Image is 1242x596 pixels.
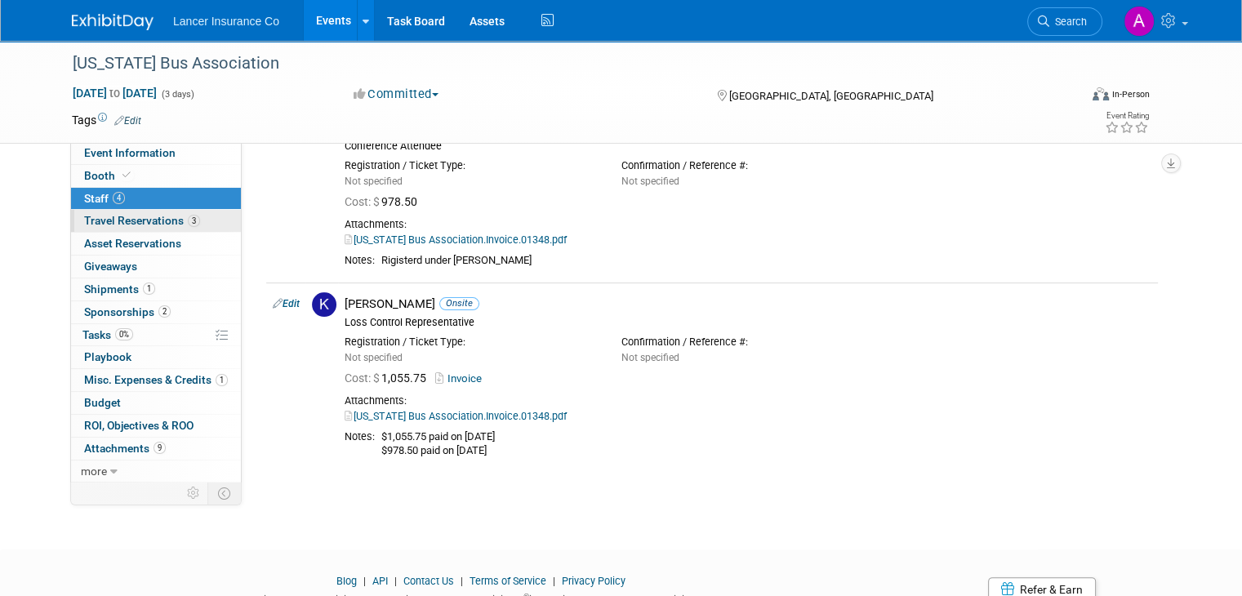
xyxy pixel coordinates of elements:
div: Event Format [990,85,1150,109]
img: ExhibitDay [72,14,154,30]
span: [GEOGRAPHIC_DATA], [GEOGRAPHIC_DATA] [729,90,933,102]
a: Event Information [71,142,241,164]
span: Giveaways [84,260,137,273]
span: Attachments [84,442,166,455]
span: to [107,87,122,100]
a: Edit [273,298,300,309]
td: Personalize Event Tab Strip [180,483,208,504]
span: Shipments [84,282,155,296]
span: Onsite [439,297,479,309]
a: [US_STATE] Bus Association.Invoice.01348.pdf [345,410,567,422]
span: Not specified [621,352,679,363]
span: Tasks [82,328,133,341]
div: Attachments: [345,394,1151,407]
span: 2 [158,305,171,318]
span: Not specified [345,176,403,187]
span: Lancer Insurance Co [173,15,279,28]
span: Budget [84,396,121,409]
span: Not specified [621,176,679,187]
td: Tags [72,112,141,128]
span: Playbook [84,350,131,363]
a: ROI, Objectives & ROO [71,415,241,437]
div: Registration / Ticket Type: [345,159,597,172]
div: Conference Attendee [345,140,1151,153]
div: Event Rating [1105,112,1149,120]
span: Cost: $ [345,195,381,208]
a: Attachments9 [71,438,241,460]
i: Booth reservation complete [122,171,131,180]
a: Invoice [435,372,488,385]
span: Event Information [84,146,176,159]
div: Attachments: [345,218,1151,231]
a: Booth [71,165,241,187]
a: Playbook [71,346,241,368]
button: Committed [348,86,445,103]
span: | [359,575,370,587]
span: 9 [154,442,166,454]
span: Not specified [345,352,403,363]
td: Toggle Event Tabs [208,483,242,504]
img: Ann Barron [1124,6,1155,37]
span: 1 [216,374,228,386]
span: | [456,575,467,587]
a: Staff4 [71,188,241,210]
div: Confirmation / Reference #: [621,159,874,172]
span: Sponsorships [84,305,171,318]
a: Privacy Policy [562,575,625,587]
a: Sponsorships2 [71,301,241,323]
a: Contact Us [403,575,454,587]
a: [US_STATE] Bus Association.Invoice.01348.pdf [345,234,567,246]
a: Terms of Service [470,575,546,587]
span: 3 [188,215,200,227]
div: Loss Control Representative [345,316,1151,329]
span: [DATE] [DATE] [72,86,158,100]
a: Giveaways [71,256,241,278]
span: Misc. Expenses & Credits [84,373,228,386]
span: | [549,575,559,587]
span: Asset Reservations [84,237,181,250]
span: (3 days) [160,89,194,100]
div: Notes: [345,254,375,267]
a: Edit [114,115,141,127]
span: Travel Reservations [84,214,200,227]
a: Shipments1 [71,278,241,300]
div: Rigisterd under [PERSON_NAME] [381,254,1151,268]
a: Budget [71,392,241,414]
span: 978.50 [345,195,424,208]
span: 1 [143,282,155,295]
div: Notes: [345,430,375,443]
span: 1,055.75 [345,371,433,385]
img: Format-Inperson.png [1093,87,1109,100]
a: Asset Reservations [71,233,241,255]
div: In-Person [1111,88,1150,100]
a: Blog [336,575,357,587]
div: [PERSON_NAME] [345,296,1151,312]
span: | [390,575,401,587]
img: K.jpg [312,292,336,317]
a: API [372,575,388,587]
a: Search [1027,7,1102,36]
span: Cost: $ [345,371,381,385]
span: 0% [115,328,133,340]
div: Confirmation / Reference #: [621,336,874,349]
a: Tasks0% [71,324,241,346]
span: more [81,465,107,478]
div: $1,055.75 paid on [DATE] $978.50 paid on [DATE] [381,430,1151,457]
span: ROI, Objectives & ROO [84,419,194,432]
span: Booth [84,169,134,182]
div: Registration / Ticket Type: [345,336,597,349]
span: 4 [113,192,125,204]
span: Search [1049,16,1087,28]
a: Misc. Expenses & Credits1 [71,369,241,391]
div: [US_STATE] Bus Association [67,49,1058,78]
a: more [71,460,241,483]
span: Staff [84,192,125,205]
a: Travel Reservations3 [71,210,241,232]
